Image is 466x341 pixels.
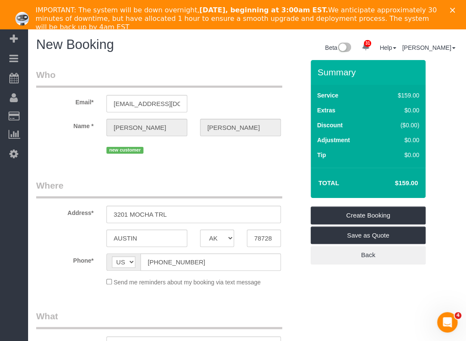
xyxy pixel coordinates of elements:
input: City* [106,229,187,247]
label: Extras [317,106,335,115]
legend: Who [36,69,282,88]
iframe: Intercom live chat [437,312,457,332]
div: $159.00 [380,91,419,100]
a: Save as Quote [311,226,426,244]
a: Back [311,246,426,264]
input: Last Name* [200,119,281,136]
a: Beta [325,44,352,51]
h3: Summary [317,67,421,77]
label: Tip [317,151,326,159]
input: Email* [106,95,187,112]
img: New interface [337,43,351,54]
h4: $159.00 [369,180,418,187]
label: Adjustment [317,136,350,144]
label: Service [317,91,338,100]
div: $0.00 [380,106,419,115]
label: Name * [30,119,100,130]
legend: Where [36,179,282,198]
div: ($0.00) [380,121,419,129]
span: 4 [455,312,461,319]
div: $0.00 [380,151,419,159]
span: new customer [106,147,143,154]
legend: What [36,310,282,329]
span: New Booking [36,37,114,52]
input: Zip Code* [247,229,281,247]
input: First Name* [106,119,187,136]
label: Address* [30,206,100,217]
div: $0.00 [380,136,419,144]
span: 31 [364,40,371,47]
input: Phone* [140,253,281,271]
div: Close [450,8,458,13]
a: [PERSON_NAME] [402,44,455,51]
b: [DATE], beginning at 3:00am EST. [199,6,328,14]
label: Phone* [30,253,100,265]
a: Help [380,44,396,51]
a: Create Booking [311,206,426,224]
span: Send me reminders about my booking via text message [114,279,261,286]
a: 31 [357,37,374,56]
label: Email* [30,95,100,106]
div: IMPORTANT: The system will be down overnight, We anticipate approximately 30 minutes of downtime,... [36,6,437,32]
strong: Total [318,179,339,186]
label: Discount [317,121,343,129]
img: Profile image for Ellie [15,12,29,26]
